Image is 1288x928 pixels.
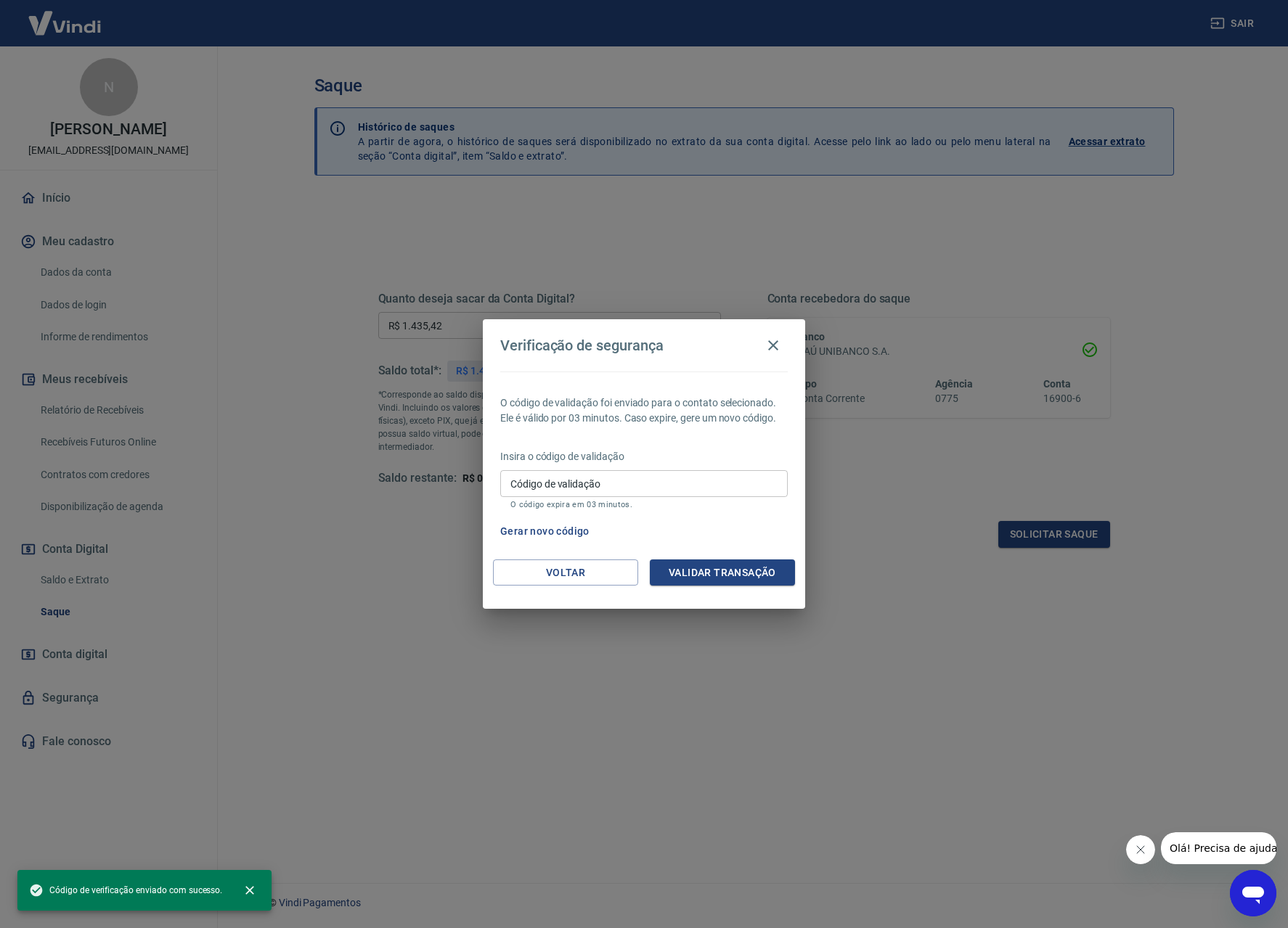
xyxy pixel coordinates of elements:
[493,559,638,586] button: Voltar
[1230,870,1276,916] iframe: Botão para abrir a janela de mensagens
[650,559,795,586] button: Validar transação
[1161,832,1276,864] iframe: Mensagem da empresa
[29,883,222,898] span: Código de verificação enviado com sucesso.
[510,500,778,509] p: O código expira em 03 minutos.
[500,449,788,464] p: Insira o código de validação
[234,874,266,906] button: close
[1126,835,1155,864] iframe: Fechar mensagem
[9,10,122,22] span: Olá! Precisa de ajuda?
[500,337,664,354] h4: Verificação de segurança
[494,518,595,545] button: Gerar novo código
[500,395,788,426] p: O código de validação foi enviado para o contato selecionado. Ele é válido por 03 minutos. Caso e...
